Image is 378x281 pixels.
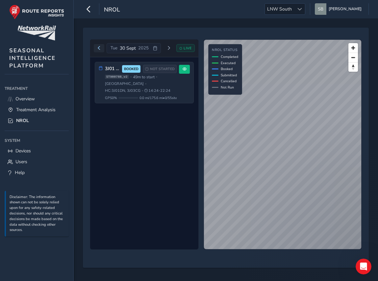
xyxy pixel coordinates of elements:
span: BOOKED [124,66,139,72]
span: NOT STARTED [150,66,175,72]
span: 14:24 - 22:24 [144,88,170,93]
a: Users [5,156,69,167]
button: Reset bearing to north [348,62,358,72]
span: Overview [15,96,35,102]
h4: NROL Status [212,48,238,52]
span: • [156,75,157,79]
span: Help [15,169,25,176]
iframe: Intercom live chat [356,259,371,274]
img: customer logo [17,26,56,40]
span: LIVE [184,46,191,51]
span: NROL [16,117,29,124]
button: [PERSON_NAME] [315,3,364,15]
a: Devices [5,145,69,156]
span: Booked [221,66,233,71]
span: [GEOGRAPHIC_DATA] [105,81,144,86]
span: 0.0 mi / 175.6 mi • 0 / 55 sites [139,95,179,100]
p: Disclaimer: The information shown can not be solely relied upon for any safety-related decisions,... [10,194,65,233]
span: 49m to start [133,74,155,80]
a: NROL [5,115,69,126]
span: Tue [111,45,117,51]
span: • [142,89,143,92]
a: Overview [5,93,69,104]
span: Submitted [221,73,237,78]
span: Executed [221,61,236,65]
span: 30 Sept [120,45,136,51]
canvas: Map [204,40,361,249]
span: LNW South [265,4,294,14]
a: Treatment Analysis [5,104,69,115]
span: Completed [221,54,238,59]
span: Treatment Analysis [16,107,56,113]
span: • [145,82,146,86]
img: rr logo [9,5,64,19]
span: 2025 [138,45,149,51]
button: Zoom out [348,53,358,62]
span: Devices [15,148,31,154]
div: Treatment [5,84,69,93]
span: • [130,75,132,79]
span: ST900788_v2 [105,75,129,79]
span: SEASONAL INTELLIGENCE PLATFORM [9,47,56,69]
button: Previous day [94,44,105,52]
span: HC: 3J01DN, 3J03CG [105,88,140,93]
span: GPS 0 % [105,95,117,100]
button: Next day [163,44,174,52]
button: Zoom in [348,43,358,53]
span: Users [15,159,27,165]
div: System [5,136,69,145]
span: [PERSON_NAME] [329,3,362,15]
a: Help [5,167,69,178]
img: diamond-layout [315,3,326,15]
span: Not Run [221,85,234,90]
span: NROL [104,6,120,15]
h3: 3J01 - WCML South [105,66,120,72]
span: Cancelled [221,79,237,84]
